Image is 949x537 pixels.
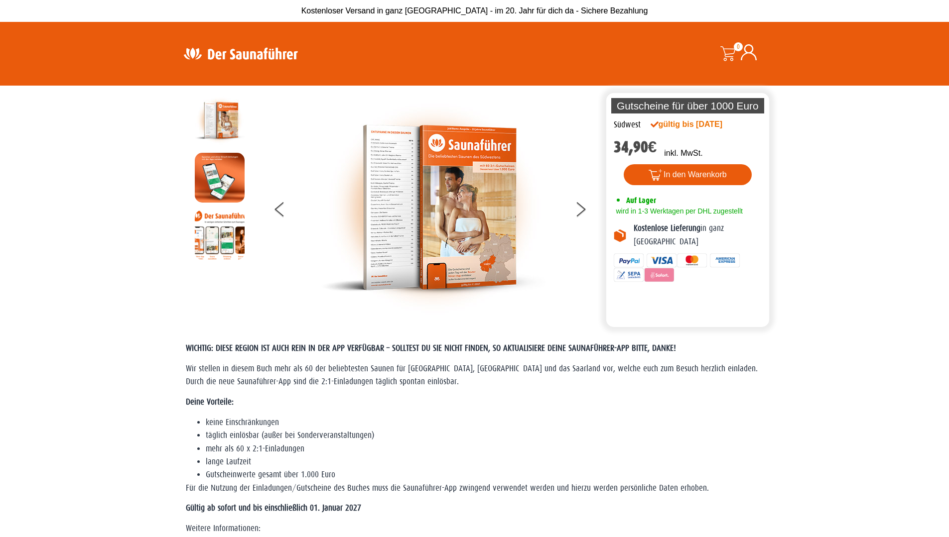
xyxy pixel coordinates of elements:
p: inkl. MwSt. [664,147,702,159]
p: Für die Nutzung der Einladungen/Gutscheine des Buches muss die Saunaführer-App zwingend verwendet... [186,482,764,495]
li: lange Laufzeit [206,455,764,468]
li: Gutscheinwerte gesamt über 1.000 Euro [206,468,764,481]
img: MOCKUP-iPhone_regional [195,153,245,203]
li: mehr als 60 x 2:1-Einladungen [206,442,764,455]
p: in ganz [GEOGRAPHIC_DATA] [634,222,762,248]
span: Auf Lager [626,196,656,205]
span: € [648,138,657,156]
span: 0 [734,42,743,51]
button: In den Warenkorb [624,164,752,185]
li: täglich einlösbar (außer bei Sonderveranstaltungen) [206,429,764,442]
span: WICHTIG: DIESE REGION IST AUCH REIN IN DER APP VERFÜGBAR – SOLLTEST DU SIE NICHT FINDEN, SO AKTUA... [186,343,676,353]
strong: Deine Vorteile: [186,397,234,407]
span: Wir stellen in diesem Buch mehr als 60 der beliebtesten Saunen für [GEOGRAPHIC_DATA], [GEOGRAPHIC... [186,364,758,386]
bdi: 34,90 [614,138,657,156]
div: Südwest [614,118,641,131]
img: Anleitung7tn [195,210,245,260]
div: gültig bis [DATE] [651,118,744,130]
strong: Gültig ab sofort und bis einschließlich 01. Januar 2027 [186,503,361,513]
span: Kostenloser Versand in ganz [GEOGRAPHIC_DATA] - im 20. Jahr für dich da - Sichere Bezahlung [301,6,648,15]
li: keine Einschränkungen [206,416,764,429]
img: der-saunafuehrer-2025-suedwest [321,96,545,320]
span: wird in 1-3 Werktagen per DHL zugestellt [614,207,743,215]
img: der-saunafuehrer-2025-suedwest [195,96,245,145]
b: Kostenlose Lieferung [634,223,700,233]
p: Gutscheine für über 1000 Euro [611,98,765,113]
